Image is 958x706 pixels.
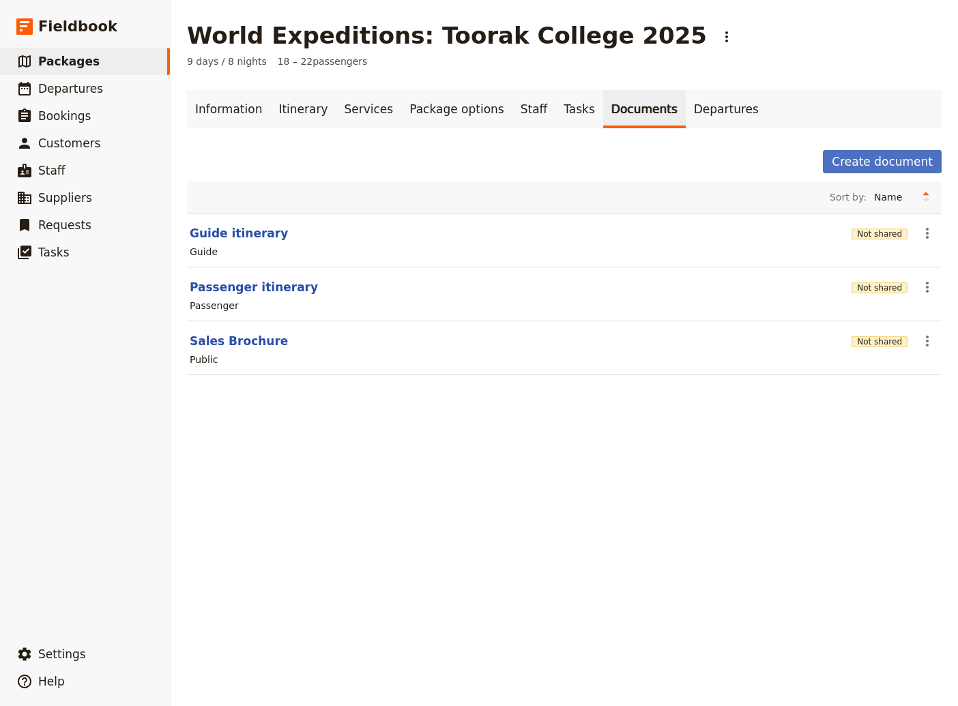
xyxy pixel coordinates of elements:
span: Tasks [38,246,70,259]
button: Actions [916,222,939,245]
span: Requests [38,218,91,232]
select: Sort by: [868,187,916,207]
button: Actions [715,25,738,48]
button: Change sort direction [916,187,936,207]
div: Passenger [190,299,239,312]
a: Package options [401,90,512,128]
div: Guide [190,245,218,259]
span: Bookings [38,109,91,123]
span: Packages [38,55,100,68]
a: Departures [686,90,767,128]
a: Documents [603,90,686,128]
span: 18 – 22 passengers [278,55,368,68]
a: Information [187,90,270,128]
span: Departures [38,82,103,95]
button: Not shared [852,282,908,293]
div: Public [190,353,218,366]
span: Settings [38,647,86,661]
button: Guide itinerary [190,225,288,241]
h1: World Expeditions: Toorak College 2025 [187,22,707,49]
button: Not shared [852,336,908,347]
span: Help [38,675,65,688]
span: 9 days / 8 nights [187,55,267,68]
button: Passenger itinerary [190,279,318,295]
a: Itinerary [270,90,336,128]
button: Actions [916,329,939,353]
button: Actions [916,276,939,299]
button: Create document [823,150,942,173]
span: Staff [38,164,66,177]
button: Sales Brochure [190,333,288,349]
a: Tasks [555,90,603,128]
span: Customers [38,136,100,150]
span: Sort by: [830,190,867,204]
a: Services [336,90,402,128]
button: Not shared [852,229,908,239]
span: Fieldbook [38,16,117,37]
span: Suppliers [38,191,92,205]
a: Staff [512,90,556,128]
